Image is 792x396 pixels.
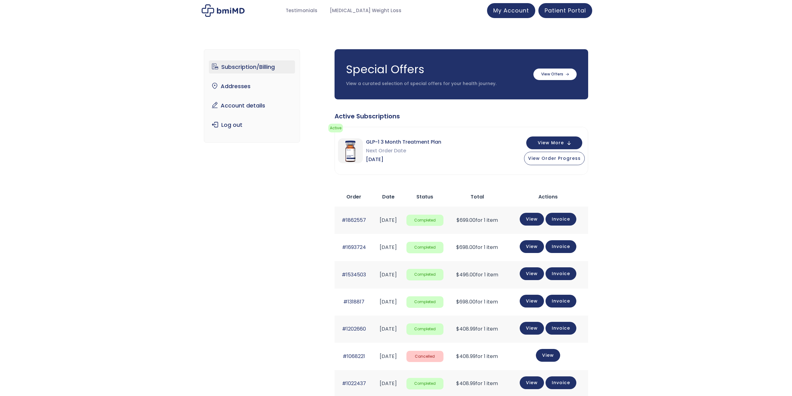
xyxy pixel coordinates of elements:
[380,271,397,278] time: [DATE]
[536,349,560,362] a: View
[416,193,433,200] span: Status
[343,353,365,360] a: #1068221
[447,316,508,343] td: for 1 item
[528,155,581,161] span: View Order Progress
[456,380,476,387] span: 408.99
[406,351,443,362] span: Cancelled
[335,112,588,121] div: Active Subscriptions
[526,136,582,149] button: View More
[546,376,576,389] a: Invoice
[342,380,366,387] a: #1022437
[520,267,544,280] a: View
[457,217,460,224] span: $
[520,295,544,308] a: View
[520,376,544,389] a: View
[406,323,443,335] span: Completed
[380,325,397,332] time: [DATE]
[366,138,441,146] span: GLP-1 3 Month Treatment Plan
[204,49,300,143] nav: Account pages
[366,146,441,155] span: Next Order Date
[209,99,295,112] a: Account details
[447,343,508,370] td: for 1 item
[538,141,564,145] span: View More
[546,213,576,226] a: Invoice
[202,4,245,17] img: My account
[380,244,397,251] time: [DATE]
[456,244,459,251] span: $
[538,3,592,18] a: Patient Portal
[330,7,401,14] span: [MEDICAL_DATA] Weight Loss
[406,215,443,226] span: Completed
[346,81,527,87] p: View a curated selection of special offers for your health journey.
[456,353,459,360] span: $
[406,242,443,253] span: Completed
[406,269,443,280] span: Completed
[487,3,535,18] a: My Account
[524,152,585,165] button: View Order Progress
[493,7,529,14] span: My Account
[456,325,459,332] span: $
[286,7,317,14] span: Testimonials
[546,267,576,280] a: Invoice
[380,353,397,360] time: [DATE]
[456,271,476,278] span: 496.00
[343,298,364,305] a: #1318817
[546,322,576,335] a: Invoice
[456,353,476,360] span: 408.99
[520,240,544,253] a: View
[342,244,366,251] a: #1693724
[366,155,441,164] span: [DATE]
[324,5,408,17] a: [MEDICAL_DATA] Weight Loss
[546,240,576,253] a: Invoice
[447,289,508,316] td: for 1 item
[457,217,476,224] span: 699.00
[456,325,476,332] span: 408.99
[456,271,459,278] span: $
[209,80,295,93] a: Addresses
[456,298,459,305] span: $
[342,271,366,278] a: #1534503
[447,207,508,234] td: for 1 item
[346,193,361,200] span: Order
[380,298,397,305] time: [DATE]
[382,193,395,200] span: Date
[456,298,476,305] span: 698.00
[380,380,397,387] time: [DATE]
[380,217,397,224] time: [DATE]
[456,380,459,387] span: $
[406,296,443,308] span: Completed
[471,193,484,200] span: Total
[209,60,295,74] a: Subscription/Billing
[520,213,544,226] a: View
[346,62,527,77] h3: Special Offers
[538,193,558,200] span: Actions
[447,234,508,261] td: for 1 item
[546,295,576,308] a: Invoice
[520,322,544,335] a: View
[406,378,443,389] span: Completed
[342,217,366,224] a: #1862557
[328,124,343,132] span: Active
[545,7,586,14] span: Patient Portal
[456,244,476,251] span: 698.00
[342,325,366,332] a: #1202660
[279,5,324,17] a: Testimonials
[447,261,508,288] td: for 1 item
[209,118,295,131] a: Log out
